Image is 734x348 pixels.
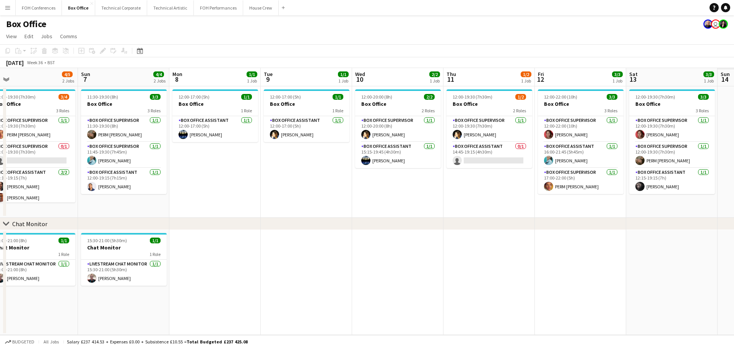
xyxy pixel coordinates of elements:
[187,339,248,345] span: Total Budgeted £237 425.08
[147,0,194,15] button: Technical Artistic
[6,59,24,66] div: [DATE]
[12,220,47,228] div: Chat Monitor
[243,0,279,15] button: House Crew
[57,31,80,41] a: Comms
[4,338,36,346] button: Budgeted
[194,0,243,15] button: FOH Performances
[3,31,20,41] a: View
[21,31,36,41] a: Edit
[711,19,720,29] app-user-avatar: Millie Haldane
[95,0,147,15] button: Technical Corporate
[703,19,713,29] app-user-avatar: PERM Chris Nye
[25,60,44,65] span: Week 36
[67,339,248,345] div: Salary £237 414.53 + Expenses £0.00 + Subsistence £10.55 =
[62,0,95,15] button: Box Office
[42,339,60,345] span: All jobs
[24,33,33,40] span: Edit
[47,60,55,65] div: BST
[38,31,55,41] a: Jobs
[60,33,77,40] span: Comms
[6,18,46,30] h1: Box Office
[719,19,728,29] app-user-avatar: Lexi Clare
[12,339,34,345] span: Budgeted
[41,33,52,40] span: Jobs
[6,33,17,40] span: View
[16,0,62,15] button: FOH Conferences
